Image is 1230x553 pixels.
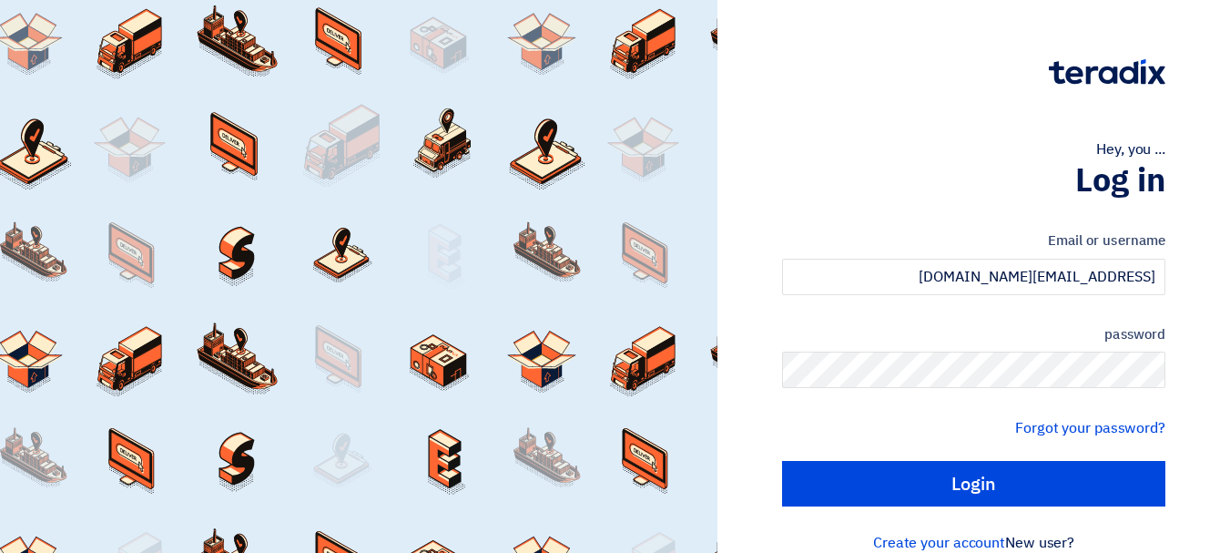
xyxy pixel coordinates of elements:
input: Login [782,461,1165,507]
font: Hey, you ... [1096,138,1165,160]
font: password [1104,324,1165,344]
font: Email or username [1048,230,1165,251]
img: Teradix logo [1049,59,1165,85]
a: Forgot your password? [1015,417,1165,439]
font: Log in [1075,156,1165,205]
input: Enter your work email or username... [782,259,1165,295]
